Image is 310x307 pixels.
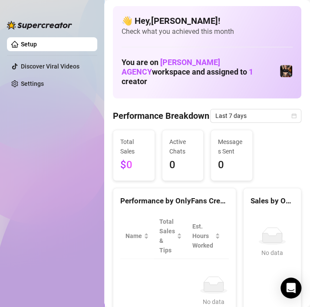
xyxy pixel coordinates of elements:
div: Performance by OnlyFans Creator [120,195,229,207]
span: calendar [291,113,297,118]
h4: 👋 Hey, [PERSON_NAME] ! [122,15,293,27]
span: Total Sales [120,137,148,156]
div: Open Intercom Messenger [280,278,301,298]
span: 1 [249,67,253,76]
span: Messages Sent [218,137,245,156]
div: No data [254,248,290,258]
div: Sales by OnlyFans Creator [251,195,294,207]
span: 0 [218,157,245,173]
a: Settings [21,80,44,87]
span: Total Sales & Tips [159,217,175,255]
span: Last 7 days [215,109,296,122]
div: Est. Hours Worked [192,222,213,250]
th: Name [120,213,154,259]
span: Active Chats [169,137,197,156]
span: [PERSON_NAME] AGENCY [122,58,220,76]
span: Check what you achieved this month [122,27,293,36]
a: Setup [21,41,37,48]
h1: You are on workspace and assigned to creator [122,58,280,86]
th: Total Sales & Tips [154,213,187,259]
span: $0 [120,157,148,173]
img: logo-BBDzfeDw.svg [7,21,72,29]
h4: Performance Breakdown [113,110,209,122]
a: Discover Viral Videos [21,63,79,70]
span: Name [125,231,142,241]
img: Addie [280,65,292,77]
div: No data [129,297,298,307]
th: Sales / Hour [225,213,258,259]
span: 0 [169,157,197,173]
